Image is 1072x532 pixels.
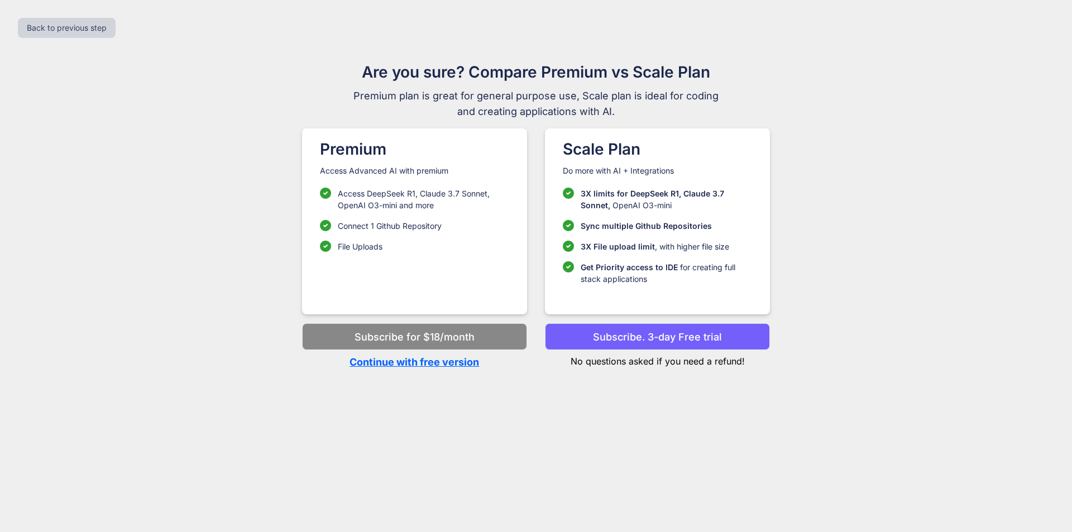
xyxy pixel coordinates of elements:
[563,165,752,176] p: Do more with AI + Integrations
[320,165,509,176] p: Access Advanced AI with premium
[320,220,331,231] img: checklist
[320,137,509,161] h1: Premium
[581,262,678,272] span: Get Priority access to IDE
[338,188,509,211] p: Access DeepSeek R1, Claude 3.7 Sonnet, OpenAI O3-mini and more
[302,323,527,350] button: Subscribe for $18/month
[348,60,724,84] h1: Are you sure? Compare Premium vs Scale Plan
[338,220,442,232] p: Connect 1 Github Repository
[563,188,574,199] img: checklist
[581,188,752,211] p: OpenAI O3-mini
[581,241,729,252] p: , with higher file size
[320,188,331,199] img: checklist
[355,329,475,344] p: Subscribe for $18/month
[581,220,712,232] p: Sync multiple Github Repositories
[563,261,574,272] img: checklist
[320,241,331,252] img: checklist
[581,242,655,251] span: 3X File upload limit
[302,354,527,370] p: Continue with free version
[563,241,574,252] img: checklist
[581,189,724,210] span: 3X limits for DeepSeek R1, Claude 3.7 Sonnet,
[545,350,770,368] p: No questions asked if you need a refund!
[18,18,116,38] button: Back to previous step
[581,261,752,285] p: for creating full stack applications
[563,220,574,231] img: checklist
[563,137,752,161] h1: Scale Plan
[545,323,770,350] button: Subscribe. 3-day Free trial
[338,241,382,252] p: File Uploads
[348,88,724,119] span: Premium plan is great for general purpose use, Scale plan is ideal for coding and creating applic...
[593,329,722,344] p: Subscribe. 3-day Free trial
